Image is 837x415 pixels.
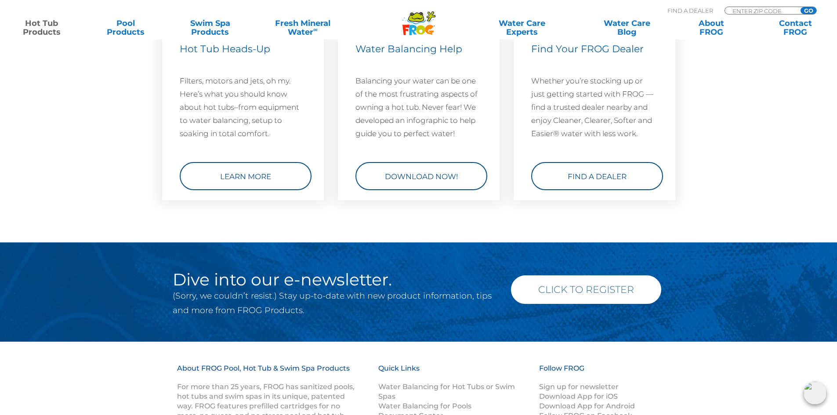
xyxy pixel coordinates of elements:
[531,43,644,55] span: Find Your FROG Dealer
[378,402,471,410] a: Water Balancing for Pools
[173,271,498,289] h2: Dive into our e-newsletter.
[539,383,619,391] a: Sign up for newsletter
[531,162,663,190] a: Find a Dealer
[173,289,498,318] p: (Sorry, we couldn’t resist.) Stay up-to-date with new product information, tips and more from FRO...
[378,364,529,382] h3: Quick Links
[177,364,356,382] h3: About FROG Pool, Hot Tub & Swim Spa Products
[801,7,816,14] input: GO
[355,162,487,190] a: Download Now!
[804,382,826,404] img: openIcon
[539,402,635,410] a: Download App for Android
[511,275,661,304] a: Click to Register
[469,19,575,36] a: Water CareExperts
[732,7,791,14] input: Zip Code Form
[180,43,270,55] span: Hot Tub Heads-Up
[93,19,159,36] a: PoolProducts
[539,392,618,401] a: Download App for iOS
[667,7,713,14] p: Find A Dealer
[355,74,482,140] p: Balancing your water can be one of the most frustrating aspects of owning a hot tub. Never fear! ...
[378,383,515,401] a: Water Balancing for Hot Tubs or Swim Spas
[180,162,312,190] a: Learn More
[9,19,74,36] a: Hot TubProducts
[531,74,658,140] p: Whether you’re stocking up or just getting started with FROG — find a trusted dealer nearby and e...
[678,19,744,36] a: AboutFROG
[313,26,318,33] sup: ∞
[763,19,828,36] a: ContactFROG
[180,74,306,140] p: Filters, motors and jets, oh my. Here’s what you should know about hot tubs–from equipment to wat...
[539,364,649,382] h3: Follow FROG
[178,19,243,36] a: Swim SpaProducts
[355,43,462,55] span: Water Balancing Help
[594,19,659,36] a: Water CareBlog
[261,19,344,36] a: Fresh MineralWater∞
